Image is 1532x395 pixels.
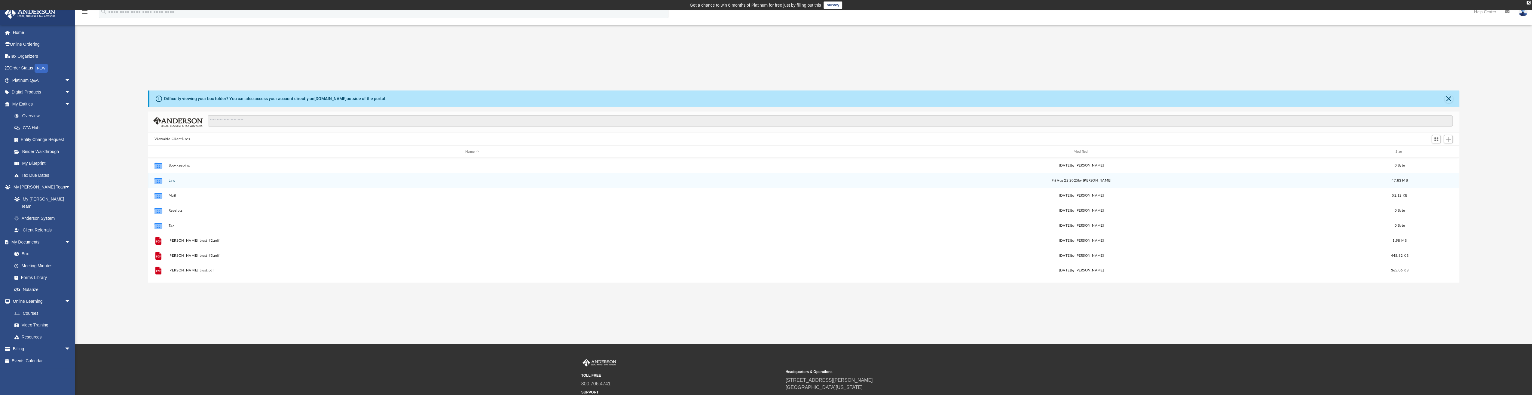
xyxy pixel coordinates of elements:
button: [PERSON_NAME] trust #2.pdf [169,239,775,243]
a: Box [8,248,74,260]
a: Overview [8,110,80,122]
a: [STREET_ADDRESS][PERSON_NAME] [786,378,873,383]
span: [DATE] [1059,269,1071,272]
a: Notarize [8,283,77,295]
img: Anderson Advisors Platinum Portal [3,7,57,19]
i: search [100,8,107,15]
span: 52.12 KB [1392,194,1407,197]
img: Anderson Advisors Platinum Portal [581,359,617,367]
a: My [PERSON_NAME] Teamarrow_drop_down [4,181,77,193]
span: 47.83 MB [1392,179,1408,182]
a: Billingarrow_drop_down [4,343,80,355]
a: Courses [8,307,77,319]
a: Client Referrals [8,224,77,236]
button: Law [169,179,775,182]
div: NEW [35,64,48,73]
span: 1.98 MB [1393,239,1407,242]
span: 0 Byte [1395,224,1405,227]
button: [PERSON_NAME] trust #3.pdf [169,254,775,258]
span: arrow_drop_down [65,98,77,110]
div: Size [1388,149,1412,155]
a: Resources [8,331,77,343]
a: Forms Library [8,272,74,284]
button: Bookkeeping [169,164,775,167]
img: User Pic [1518,8,1527,16]
a: [DOMAIN_NAME] [314,96,347,101]
a: My [PERSON_NAME] Team [8,193,74,212]
button: Tax [169,224,775,228]
div: by [PERSON_NAME] [778,268,1385,274]
div: Difficulty viewing your box folder? You can also access your account directly on outside of the p... [164,96,387,102]
div: [DATE] by [PERSON_NAME] [778,223,1385,228]
span: arrow_drop_down [65,295,77,308]
small: Headquarters & Operations [786,369,986,375]
a: survey [824,2,842,9]
a: Tax Due Dates [8,169,80,181]
button: Viewable-ClientDocs [154,136,190,142]
div: id [151,149,166,155]
button: Add [1444,135,1453,143]
a: 800.706.4741 [581,381,611,386]
a: My Documentsarrow_drop_down [4,236,77,248]
button: [PERSON_NAME] trust.pdf [169,269,775,273]
span: 365.06 KB [1391,269,1408,272]
a: My Entitiesarrow_drop_down [4,98,80,110]
div: [DATE] by [PERSON_NAME] [778,208,1385,213]
span: arrow_drop_down [65,74,77,87]
button: Mail [169,194,775,197]
span: 0 Byte [1395,164,1405,167]
a: Binder Walkthrough [8,145,80,158]
div: by [PERSON_NAME] [778,238,1385,243]
a: Video Training [8,319,74,331]
div: Get a chance to win 6 months of Platinum for free just by filling out this [690,2,821,9]
a: My Blueprint [8,158,77,170]
span: 445.82 KB [1391,254,1408,257]
a: Digital Productsarrow_drop_down [4,86,80,98]
div: id [1414,149,1457,155]
div: by [PERSON_NAME] [778,253,1385,259]
a: Order StatusNEW [4,62,80,75]
button: Switch to Grid View [1432,135,1441,143]
small: TOLL FREE [581,373,781,378]
a: Meeting Minutes [8,260,77,272]
a: menu [81,11,88,16]
a: Events Calendar [4,355,80,367]
div: [DATE] by [PERSON_NAME] [778,193,1385,198]
span: 0 Byte [1395,209,1405,212]
div: Name [168,149,775,155]
button: Close [1445,95,1453,103]
span: arrow_drop_down [65,86,77,99]
div: close [1527,1,1530,5]
span: arrow_drop_down [65,181,77,194]
a: Anderson System [8,212,77,224]
a: Platinum Q&Aarrow_drop_down [4,74,80,86]
span: arrow_drop_down [65,236,77,248]
div: Modified [778,149,1385,155]
button: Receipts [169,209,775,213]
a: CTA Hub [8,122,80,134]
small: SUPPORT [581,390,781,395]
div: grid [148,158,1459,283]
div: Fri Aug 22 2025 by [PERSON_NAME] [778,178,1385,183]
a: Home [4,26,80,38]
a: Online Learningarrow_drop_down [4,295,77,308]
span: [DATE] [1059,239,1071,242]
a: Entity Change Request [8,134,80,146]
a: Tax Organizers [4,50,80,62]
i: menu [81,8,88,16]
span: arrow_drop_down [65,343,77,355]
a: Online Ordering [4,38,80,51]
div: [DATE] by [PERSON_NAME] [778,163,1385,168]
a: [GEOGRAPHIC_DATA][US_STATE] [786,385,863,390]
input: Search files and folders [208,115,1453,127]
span: [DATE] [1059,254,1071,257]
